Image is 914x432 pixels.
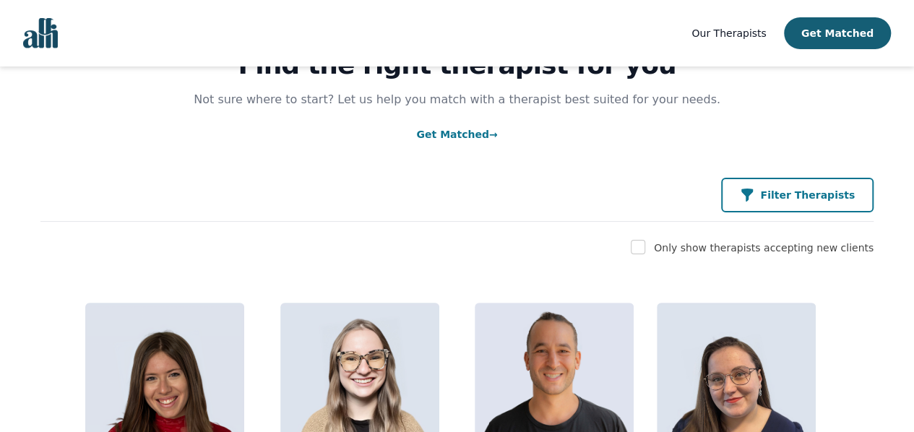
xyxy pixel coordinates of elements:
span: → [489,129,498,140]
a: Our Therapists [691,25,766,42]
button: Get Matched [784,17,891,49]
img: alli logo [23,18,58,48]
span: Our Therapists [691,27,766,39]
p: Filter Therapists [760,188,855,202]
button: Filter Therapists [721,178,874,212]
p: Not sure where to start? Let us help you match with a therapist best suited for your needs. [180,91,735,108]
a: Get Matched [416,129,497,140]
label: Only show therapists accepting new clients [654,242,874,254]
